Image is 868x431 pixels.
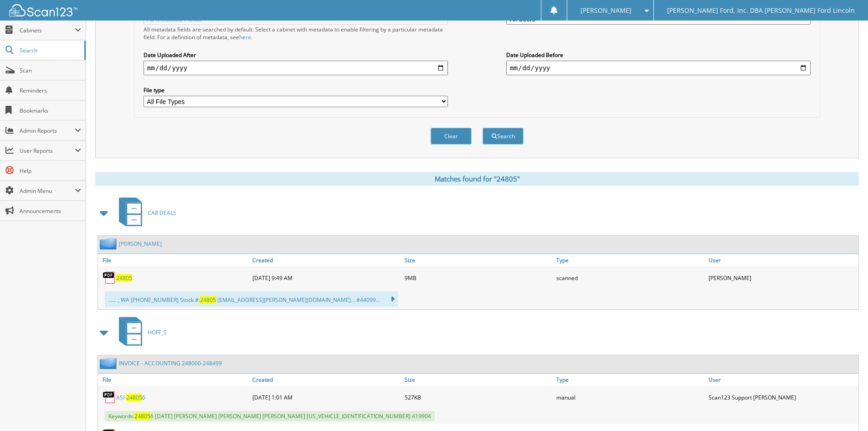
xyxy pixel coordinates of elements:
[20,87,81,94] span: Reminders
[706,388,858,406] div: Scan123 Support [PERSON_NAME]
[105,291,398,307] div: ...... , WA [PHONE_NUMBER] Stock #: [EMAIL_ADDRESS][PERSON_NAME][DOMAIN_NAME] ... #44099...
[116,274,132,282] a: 24805
[402,269,555,287] div: 9MB
[554,269,706,287] div: scanned
[144,51,448,59] label: Date Uploaded After
[144,61,448,75] input: start
[134,412,150,420] span: 24805
[100,358,119,369] img: folder2.png
[554,388,706,406] div: manual
[95,172,859,186] div: Matches found for "24805"
[20,167,81,175] span: Help
[20,147,75,155] span: User Reports
[98,374,250,386] a: File
[250,269,402,287] div: [DATE] 9:49 AM
[250,254,402,266] a: Created
[9,4,77,16] img: scan123-logo-white.svg
[402,388,555,406] div: 527KB
[822,387,868,431] iframe: Chat Widget
[706,254,858,266] a: User
[105,411,435,421] span: Keywords: 6 [DATE] [PERSON_NAME] [PERSON_NAME] [PERSON_NAME] [US_VEHICLE_IDENTIFICATION_NUMBER] 4...
[20,207,81,215] span: Announcements
[706,269,858,287] div: [PERSON_NAME]
[431,128,472,145] button: Clear
[250,374,402,386] a: Created
[20,107,81,114] span: Bookmarks
[402,374,555,386] a: Size
[103,271,116,285] img: PDF.png
[200,296,216,304] span: 24805
[250,388,402,406] div: [DATE] 1:01 AM
[20,67,81,74] span: Scan
[506,51,811,59] label: Date Uploaded Before
[483,128,524,145] button: Search
[20,26,75,34] span: Cabinets
[20,47,80,54] span: Search
[667,8,855,13] span: [PERSON_NAME] Ford, Inc. DBA [PERSON_NAME] Ford Lincoln
[119,359,222,367] a: INVOICE - ACCOUNTING 248000-248499
[113,195,176,231] a: CAR DEALS
[119,240,162,248] a: [PERSON_NAME]
[20,187,75,195] span: Admin Menu
[239,33,251,41] a: here
[144,86,448,94] label: File type
[103,390,116,404] img: PDF.png
[113,314,167,350] a: HOFF_S
[98,254,250,266] a: File
[144,26,448,41] div: All metadata fields are searched by default. Select a cabinet with metadata to enable filtering b...
[126,394,142,401] span: 24805
[148,209,176,217] span: CAR DEALS
[580,8,632,13] span: [PERSON_NAME]
[20,127,75,135] span: Admin Reports
[116,394,145,401] a: ASI-248056
[100,238,119,249] img: folder2.png
[706,374,858,386] a: User
[554,374,706,386] a: Type
[148,328,167,336] span: HOFF_S
[554,254,706,266] a: Type
[506,61,811,75] input: end
[402,254,555,266] a: Size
